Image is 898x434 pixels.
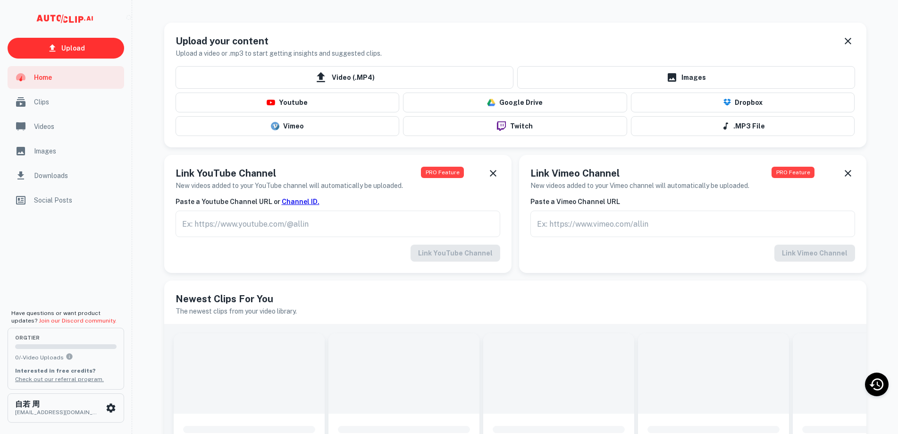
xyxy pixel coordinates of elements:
span: This feature is available to PRO users only. Upgrade your plan now! [772,167,814,178]
span: org Tier [15,335,117,340]
a: Images [8,140,124,162]
span: Images [34,146,118,156]
p: 0 / - Video Uploads [15,353,117,362]
a: Downloads [8,164,124,187]
a: Images [517,66,855,89]
button: .MP3 File [631,116,855,136]
div: This feature is available to PRO users only. [176,211,500,237]
button: Vimeo [176,116,400,136]
h6: New videos added to your Vimeo channel will automatically be uploaded. [530,180,749,191]
h6: Paste a Vimeo Channel URL [530,196,855,207]
p: Interested in free credits? [15,366,117,375]
img: youtube-logo.png [267,100,275,105]
h5: Newest Clips For You [176,292,855,306]
button: orgTier0/-Video UploadsYou can upload 0 videos per month on the org tier. Upgrade to upload more.... [8,328,124,389]
h6: Upload a video or .mp3 to start getting insights and suggested clips. [176,48,382,59]
img: vimeo-logo.svg [271,122,279,130]
span: Videos [34,121,118,132]
button: Dropbox [631,93,855,112]
h6: 自若 周 [15,400,100,408]
a: Check out our referral program. [15,376,104,383]
h5: Link YouTube Channel [176,166,403,180]
input: Ex: https://www.youtube.com/@allin [176,211,500,237]
button: Dismiss [486,166,500,180]
button: Twitch [403,116,627,136]
span: This feature is available to PRO users only. Upgrade your plan now! [421,167,464,178]
a: Social Posts [8,189,124,212]
p: [EMAIL_ADDRESS][DOMAIN_NAME] [15,408,100,417]
button: Youtube [176,93,400,112]
a: Videos [8,115,124,138]
a: Home [8,66,124,89]
a: Join our Discord community. [39,317,117,324]
h5: Link Vimeo Channel [530,166,749,180]
a: Channel ID. [282,198,319,205]
span: Have questions or want product updates? [11,310,117,324]
img: drive-logo.png [487,98,495,107]
input: Ex: https://www.vimeo.com/allin [530,211,855,237]
span: Clips [34,97,118,107]
div: This feature is available to PRO users only. [530,211,855,237]
img: Dropbox Logo [723,99,731,107]
span: Downloads [34,170,118,181]
button: Google Drive [403,93,627,112]
div: This feature is available to PRO users only. [176,245,500,262]
button: 自若 周[EMAIL_ADDRESS][DOMAIN_NAME] [8,393,124,423]
span: Home [34,72,118,83]
span: Video (.MP4) [176,66,513,89]
h6: The newest clips from your video library. [176,306,855,316]
p: Upload [61,43,85,53]
div: Recent Activity [865,373,889,396]
div: This feature is available to PRO users only. [530,245,855,262]
button: Dismiss [841,166,855,180]
a: Clips [8,91,124,113]
h6: Paste a Youtube Channel URL or [176,196,500,207]
a: Upload [8,38,124,59]
button: Dismiss [841,34,855,48]
img: twitch-logo.png [493,121,510,131]
span: Social Posts [34,195,118,205]
svg: You can upload 0 videos per month on the org tier. Upgrade to upload more. [66,353,73,360]
h6: New videos added to your YouTube channel will automatically be uploaded. [176,180,403,191]
h5: Upload your content [176,34,382,48]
